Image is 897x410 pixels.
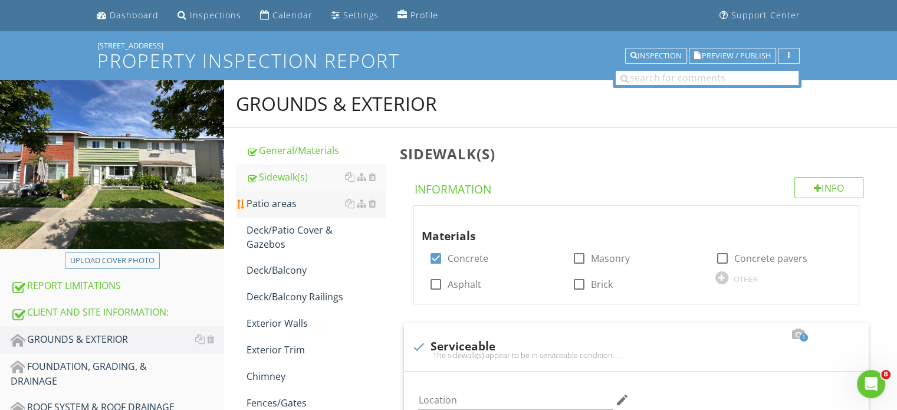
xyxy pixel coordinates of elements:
[110,9,159,21] div: Dashboard
[11,359,224,389] div: FOUNDATION, GRADING, & DRAINAGE
[393,5,443,27] a: Profile
[591,252,630,264] label: Masonry
[418,391,613,410] input: Location
[247,263,385,277] div: Deck/Balcony
[447,252,488,264] label: Concrete
[247,343,385,357] div: Exterior Trim
[247,170,385,184] div: Sidewalk(s)
[236,92,437,116] div: GROUNDS & EXTERIOR
[97,50,800,71] h1: PROPERTY INSPECTION REPORT
[97,41,800,50] div: [STREET_ADDRESS]
[247,290,385,304] div: Deck/Balcony Railings
[70,255,155,267] div: Upload cover photo
[794,177,864,198] div: Info
[247,316,385,330] div: Exterior Walls
[92,5,163,27] a: Dashboard
[343,9,379,21] div: Settings
[247,223,385,251] div: Deck/Patio Cover & Gazebos
[399,146,878,162] h3: Sidewalk(s)
[11,278,224,294] div: REPORT LIMITATIONS
[625,48,687,64] button: Inspection
[689,50,776,60] a: Preview / Publish
[255,5,317,27] a: Calendar
[327,5,383,27] a: Settings
[616,71,799,85] input: search for comments
[615,393,629,407] i: edit
[247,369,385,383] div: Chimney
[689,48,776,64] button: Preview / Publish
[190,9,241,21] div: Inspections
[591,278,613,290] label: Brick
[247,196,385,211] div: Patio areas
[11,305,224,320] div: CLIENT AND SITE INFORMATION:
[410,9,438,21] div: Profile
[715,5,805,27] a: Support Center
[173,5,246,27] a: Inspections
[11,332,224,347] div: GROUNDS & EXTERIOR
[247,396,385,410] div: Fences/Gates
[881,370,891,379] span: 8
[800,333,808,342] span: 1
[272,9,313,21] div: Calendar
[421,211,830,245] div: Materials
[702,52,771,60] span: Preview / Publish
[447,278,481,290] label: Asphalt
[414,177,863,197] h4: Information
[734,252,807,264] label: Concrete pavers
[411,350,862,360] div: The sidewalk(s) appear to be in serviceable condition. . .
[857,370,885,398] iframe: Intercom live chat
[731,9,800,21] div: Support Center
[625,50,687,60] a: Inspection
[630,52,682,60] div: Inspection
[65,252,160,269] button: Upload cover photo
[247,143,385,158] div: General/Materials
[734,274,758,284] div: OTHER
